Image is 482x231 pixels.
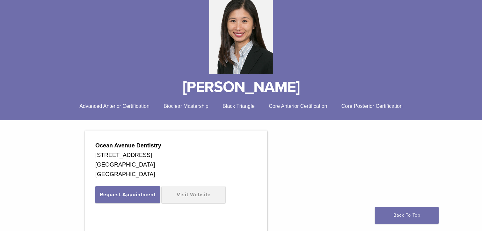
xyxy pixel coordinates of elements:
[269,103,327,109] span: Core Anterior Certification
[95,150,257,160] div: [STREET_ADDRESS]
[375,207,439,224] a: Back To Top
[95,142,161,149] strong: Ocean Avenue Dentistry
[223,103,255,109] span: Black Triangle
[341,103,403,109] span: Core Posterior Certification
[164,103,208,109] span: Bioclear Mastership
[79,103,150,109] span: Advanced Anterior Certification
[95,160,257,179] div: [GEOGRAPHIC_DATA] [GEOGRAPHIC_DATA]
[162,186,225,203] a: Visit Website
[16,79,466,95] h1: [PERSON_NAME]
[95,186,160,203] button: Request Appointment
